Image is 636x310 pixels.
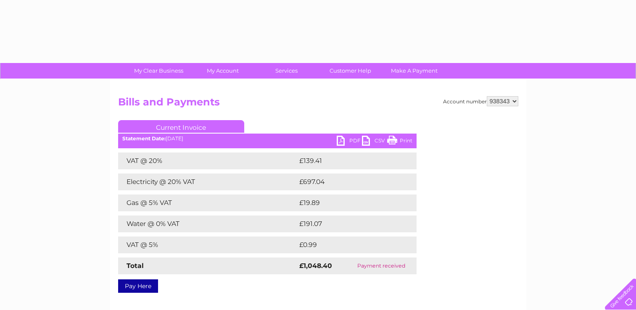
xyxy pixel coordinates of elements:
a: PDF [337,136,362,148]
a: Make A Payment [380,63,449,79]
a: My Clear Business [124,63,193,79]
strong: £1,048.40 [299,262,332,270]
strong: Total [127,262,144,270]
td: £139.41 [297,152,401,169]
a: Customer Help [316,63,385,79]
b: Statement Date: [122,135,166,142]
div: Account number [443,96,518,106]
div: [DATE] [118,136,417,142]
td: Gas @ 5% VAT [118,194,297,211]
td: VAT @ 5% [118,236,297,253]
td: VAT @ 20% [118,152,297,169]
a: Pay Here [118,279,158,293]
a: Current Invoice [118,120,244,133]
h2: Bills and Payments [118,96,518,112]
td: Payment received [346,257,416,274]
a: CSV [362,136,387,148]
a: Print [387,136,412,148]
a: My Account [188,63,257,79]
td: Water @ 0% VAT [118,215,297,232]
td: £0.99 [297,236,397,253]
a: Services [252,63,321,79]
td: £697.04 [297,173,402,190]
td: £191.07 [297,215,401,232]
td: £19.89 [297,194,399,211]
td: Electricity @ 20% VAT [118,173,297,190]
